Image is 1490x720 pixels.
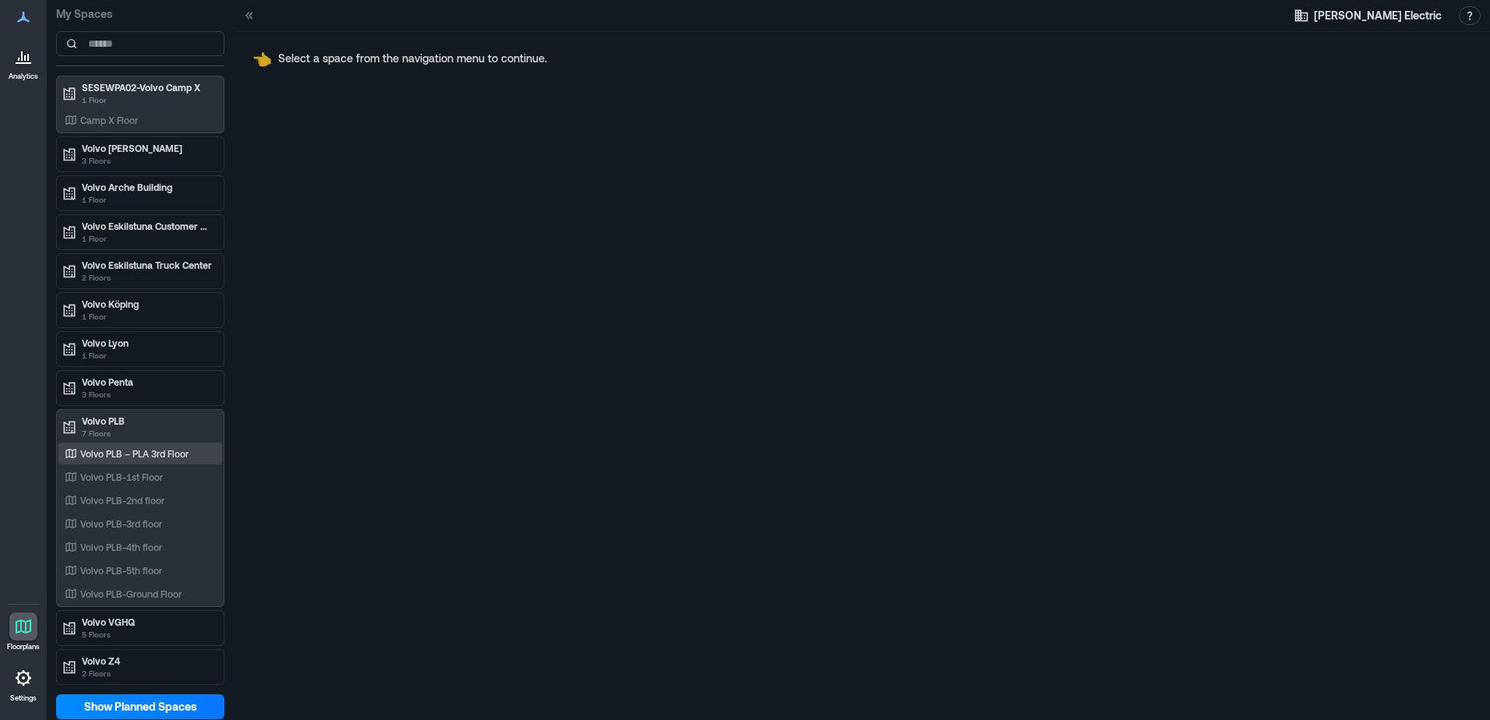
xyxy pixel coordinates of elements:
[80,471,163,483] p: Volvo PLB-1st Floor
[82,220,213,232] p: Volvo Eskilstuna Customer Center
[82,349,213,362] p: 1 Floor
[82,298,213,310] p: Volvo Köping
[80,564,162,577] p: Volvo PLB-5th floor
[82,181,213,193] p: Volvo Arche Building
[82,376,213,388] p: Volvo Penta
[4,37,43,86] a: Analytics
[1314,8,1442,23] span: [PERSON_NAME] Electric
[82,310,213,323] p: 1 Floor
[82,337,213,349] p: Volvo Lyon
[80,541,162,553] p: Volvo PLB-4th floor
[82,232,213,245] p: 1 Floor
[80,494,164,506] p: Volvo PLB-2nd floor
[82,415,213,427] p: Volvo PLB
[82,667,213,679] p: 2 Floors
[5,659,42,708] a: Settings
[80,517,162,530] p: Volvo PLB-3rd floor
[82,154,213,167] p: 3 Floors
[2,608,44,656] a: Floorplans
[252,49,272,68] span: pointing left
[82,81,213,94] p: SESEWPA02-Volvo Camp X
[82,616,213,628] p: Volvo VGHQ
[10,694,37,703] p: Settings
[82,388,213,401] p: 3 Floors
[82,142,213,154] p: Volvo [PERSON_NAME]
[1289,3,1446,28] button: [PERSON_NAME] Electric
[278,51,547,66] p: Select a space from the navigation menu to continue.
[56,694,224,719] button: Show Planned Spaces
[56,6,224,22] p: My Spaces
[82,427,213,439] p: 7 Floors
[9,72,38,81] p: Analytics
[82,655,213,667] p: Volvo Z4
[80,114,138,126] p: Camp X Floor
[84,699,197,715] span: Show Planned Spaces
[82,193,213,206] p: 1 Floor
[80,588,182,600] p: Volvo PLB-Ground Floor
[82,628,213,641] p: 5 Floors
[82,259,213,271] p: Volvo Eskilstuna Truck Center
[80,447,189,460] p: Volvo PLB – PLA 3rd Floor
[82,271,213,284] p: 2 Floors
[82,94,213,106] p: 1 Floor
[7,642,40,651] p: Floorplans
